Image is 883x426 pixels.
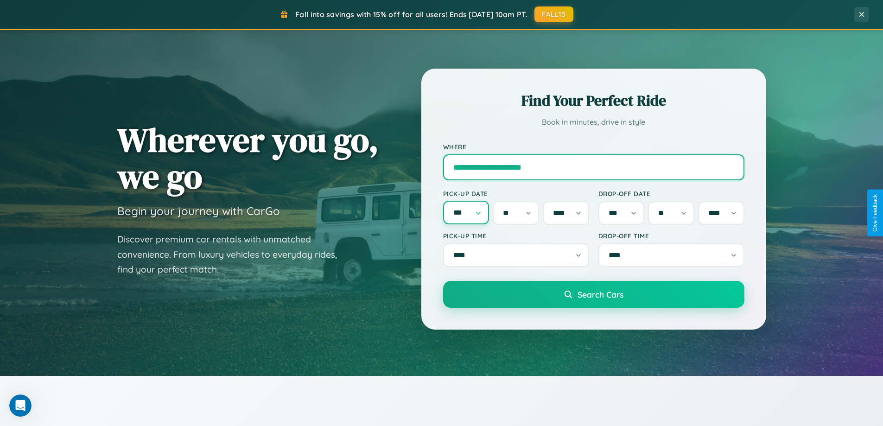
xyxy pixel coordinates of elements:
[443,281,744,308] button: Search Cars
[872,194,878,232] div: Give Feedback
[443,143,744,151] label: Where
[443,190,589,197] label: Pick-up Date
[117,121,379,195] h1: Wherever you go, we go
[578,289,623,299] span: Search Cars
[9,394,32,417] iframe: Intercom live chat
[295,10,527,19] span: Fall into savings with 15% off for all users! Ends [DATE] 10am PT.
[117,232,349,277] p: Discover premium car rentals with unmatched convenience. From luxury vehicles to everyday rides, ...
[534,6,573,22] button: FALL15
[443,90,744,111] h2: Find Your Perfect Ride
[598,232,744,240] label: Drop-off Time
[443,232,589,240] label: Pick-up Time
[117,204,280,218] h3: Begin your journey with CarGo
[598,190,744,197] label: Drop-off Date
[443,115,744,129] p: Book in minutes, drive in style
